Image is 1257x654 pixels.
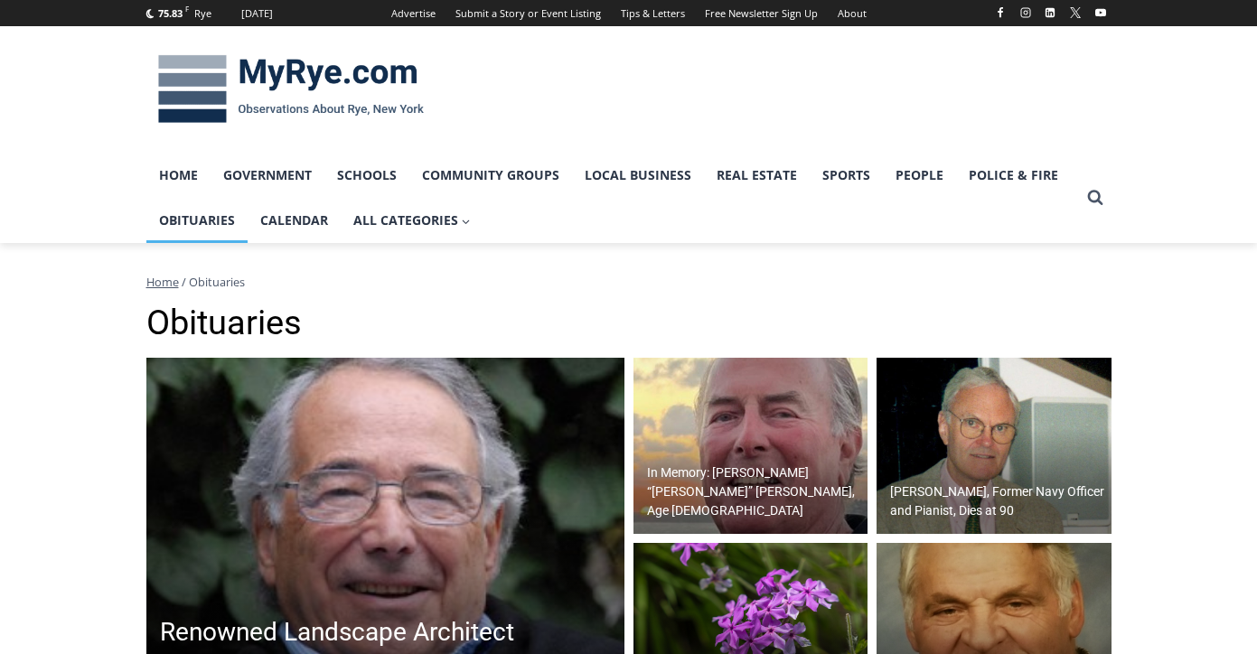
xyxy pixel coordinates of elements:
[647,463,864,520] h2: In Memory: [PERSON_NAME] “[PERSON_NAME]” [PERSON_NAME], Age [DEMOGRAPHIC_DATA]
[1065,2,1086,23] a: X
[810,153,883,198] a: Sports
[158,6,183,20] span: 75.83
[185,4,189,14] span: F
[890,482,1107,520] h2: [PERSON_NAME], Former Navy Officer and Pianist, Dies at 90
[324,153,409,198] a: Schools
[409,153,572,198] a: Community Groups
[990,2,1011,23] a: Facebook
[241,5,273,22] div: [DATE]
[633,358,868,535] img: Obituary - Richard Dick Austin Langeloh - 2 large
[1039,2,1061,23] a: Linkedin
[883,153,956,198] a: People
[211,153,324,198] a: Government
[182,274,186,290] span: /
[146,153,211,198] a: Home
[1090,2,1112,23] a: YouTube
[189,274,245,290] span: Obituaries
[353,210,471,230] span: All Categories
[146,273,1112,291] nav: Breadcrumbs
[1079,182,1112,214] button: View Search Form
[956,153,1071,198] a: Police & Fire
[194,5,211,22] div: Rye
[146,42,436,136] img: MyRye.com
[633,358,868,535] a: In Memory: [PERSON_NAME] “[PERSON_NAME]” [PERSON_NAME], Age [DEMOGRAPHIC_DATA]
[146,274,179,290] a: Home
[146,153,1079,244] nav: Primary Navigation
[341,198,483,243] a: All Categories
[146,198,248,243] a: Obituaries
[704,153,810,198] a: Real Estate
[877,358,1112,535] a: [PERSON_NAME], Former Navy Officer and Pianist, Dies at 90
[248,198,341,243] a: Calendar
[146,303,1112,344] h1: Obituaries
[572,153,704,198] a: Local Business
[1015,2,1037,23] a: Instagram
